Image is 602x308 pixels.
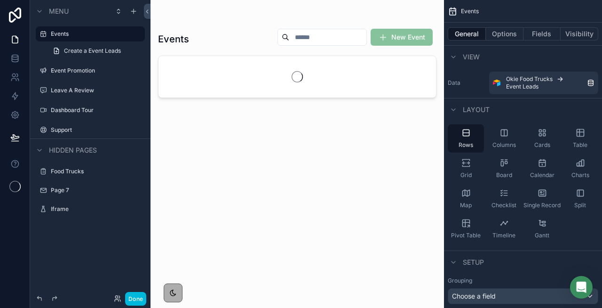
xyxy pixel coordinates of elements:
span: Grid [460,171,472,179]
span: Create a Event Leads [64,47,121,55]
button: Gantt [524,215,560,243]
span: Single Record [523,202,561,209]
span: Board [496,171,512,179]
button: Single Record [524,185,560,213]
button: Pivot Table [448,215,484,243]
button: Calendar [524,154,560,183]
label: Grouping [448,277,472,284]
label: Dashboard Tour [51,106,139,114]
label: Support [51,126,139,134]
button: Columns [486,124,522,153]
span: Table [573,141,587,149]
span: Charts [571,171,589,179]
button: General [448,27,486,41]
button: Options [486,27,523,41]
div: Open Intercom Messenger [570,276,593,299]
button: Visibility [561,27,598,41]
span: Events [461,8,479,15]
button: Map [448,185,484,213]
button: Board [486,154,522,183]
button: Split [562,185,598,213]
button: Fields [523,27,561,41]
span: Menu [49,7,69,16]
button: Charts [562,154,598,183]
span: Calendar [530,171,554,179]
button: Table [562,124,598,153]
span: Timeline [492,232,515,239]
a: Create a Event Leads [47,43,145,58]
span: Okie Food Trucks [506,75,553,83]
span: Setup [463,258,484,267]
span: Map [460,202,472,209]
span: Checklist [491,202,516,209]
label: Leave A Review [51,87,139,94]
span: View [463,52,480,62]
span: Gantt [535,232,549,239]
span: Pivot Table [451,232,481,239]
label: Iframe [51,205,139,213]
a: Okie Food TrucksEvent Leads [489,72,598,94]
span: Cards [534,141,550,149]
span: Hidden pages [49,146,97,155]
span: Columns [492,141,516,149]
button: Grid [448,154,484,183]
button: Rows [448,124,484,153]
button: Done [125,292,146,306]
label: Data [448,79,485,87]
span: Event Leads [506,83,539,90]
img: Airtable Logo [493,79,500,87]
button: Choose a field [448,288,598,304]
button: Cards [524,124,560,153]
label: Events [51,30,139,38]
label: Event Promotion [51,67,139,74]
button: Timeline [486,215,522,243]
span: Layout [463,105,490,114]
span: Rows [459,141,473,149]
button: Checklist [486,185,522,213]
label: Food Trucks [51,168,139,175]
label: Page 7 [51,186,139,194]
div: Choose a field [448,289,598,304]
span: Split [574,202,586,209]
